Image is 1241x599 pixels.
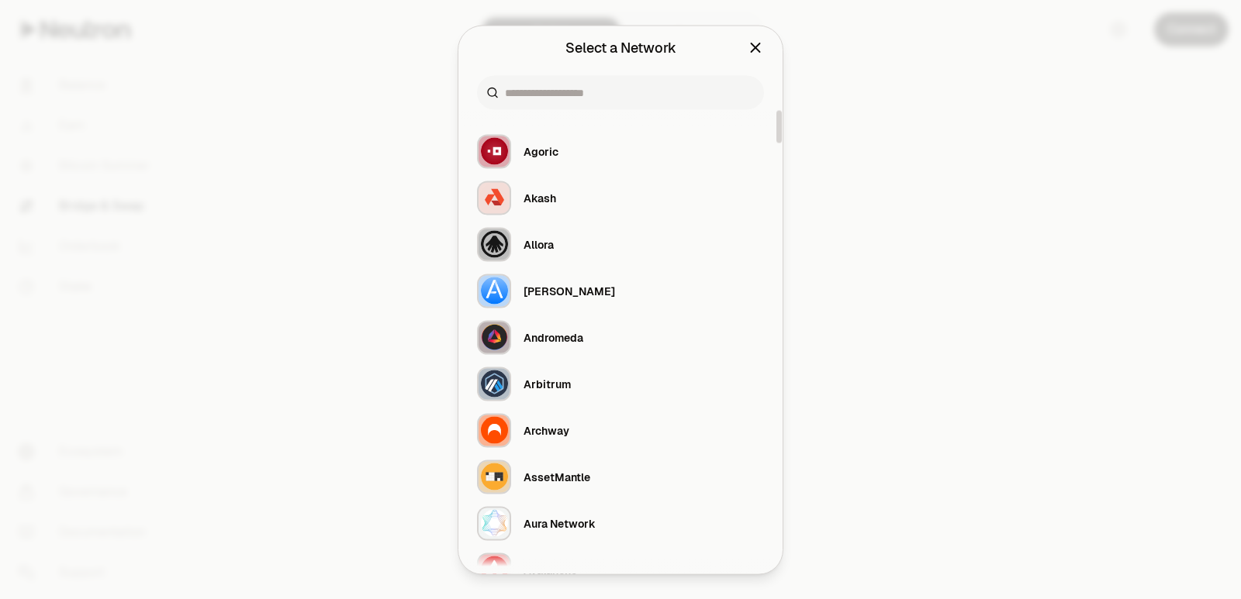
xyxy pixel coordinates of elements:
[481,463,508,491] img: AssetMantle Logo
[468,360,773,407] button: Arbitrum LogoArbitrum LogoArbitrum
[524,515,596,531] div: Aura Network
[481,370,508,398] img: Arbitrum Logo
[468,267,773,314] button: Althea LogoAlthea Logo[PERSON_NAME]
[524,143,558,159] div: Agoric
[524,422,569,438] div: Archway
[747,36,764,58] button: Close
[481,324,508,351] img: Andromeda Logo
[468,174,773,221] button: Akash LogoAkash LogoAkash
[468,128,773,174] button: Agoric LogoAgoric LogoAgoric
[524,376,571,391] div: Arbitrum
[468,407,773,453] button: Archway LogoArchway LogoArchway
[468,500,773,546] button: Aura Network LogoAura Network LogoAura Network
[481,231,508,258] img: Allora Logo
[481,417,508,444] img: Archway Logo
[468,453,773,500] button: AssetMantle LogoAssetMantle LogoAssetMantle
[481,184,508,212] img: Akash Logo
[481,277,508,305] img: Althea Logo
[468,314,773,360] button: Andromeda LogoAndromeda LogoAndromeda
[481,556,508,584] img: Avalanche Logo
[481,138,508,165] img: Agoric Logo
[565,36,676,58] div: Select a Network
[468,221,773,267] button: Allora LogoAllora LogoAllora
[524,562,577,577] div: Avalanche
[524,190,556,205] div: Akash
[468,546,773,593] button: Avalanche LogoAvalanche LogoAvalanche
[524,329,583,345] div: Andromeda
[524,283,615,298] div: [PERSON_NAME]
[481,510,508,537] img: Aura Network Logo
[524,469,590,484] div: AssetMantle
[524,236,554,252] div: Allora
